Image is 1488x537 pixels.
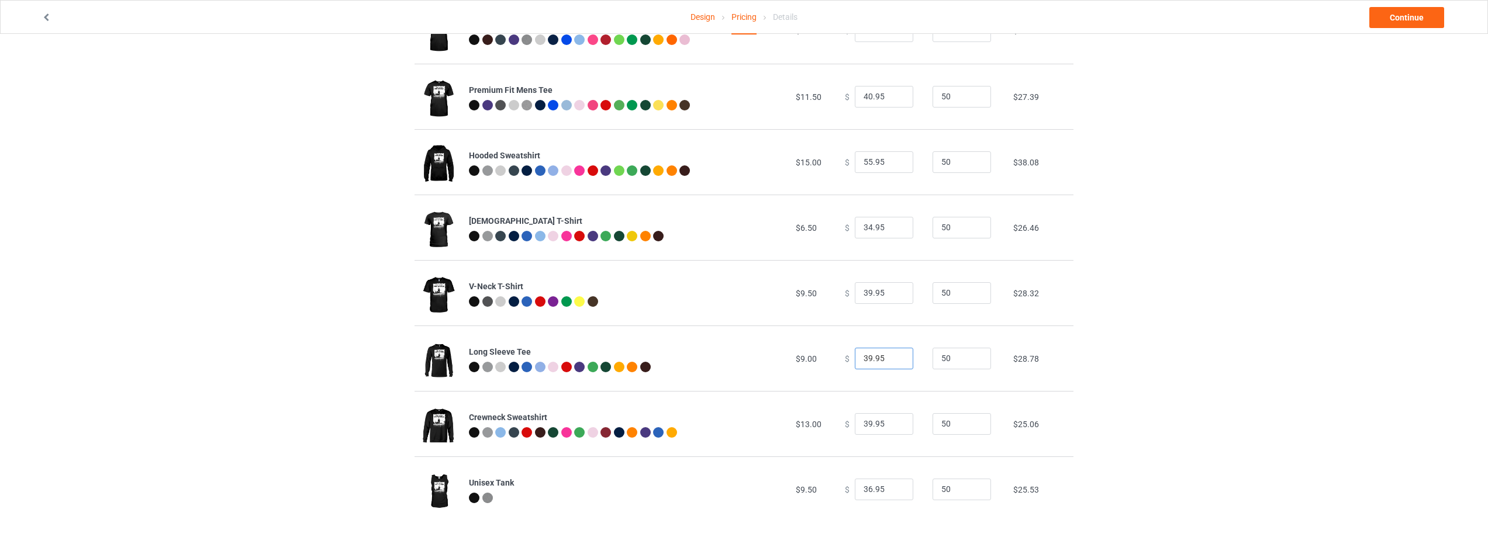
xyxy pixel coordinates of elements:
[482,493,493,503] img: heather_texture.png
[469,478,514,487] b: Unisex Tank
[845,92,850,101] span: $
[796,158,821,167] span: $15.00
[845,26,850,36] span: $
[845,157,850,167] span: $
[796,354,817,363] span: $9.00
[469,216,582,226] b: [DEMOGRAPHIC_DATA] T-Shirt
[845,288,850,297] span: $
[1013,354,1039,363] span: $28.78
[773,1,797,33] div: Details
[796,289,817,298] span: $9.50
[731,1,757,34] div: Pricing
[796,420,821,429] span: $13.00
[845,484,850,494] span: $
[522,34,532,45] img: heather_texture.png
[845,419,850,428] span: $
[469,282,523,291] b: V-Neck T-Shirt
[796,223,817,233] span: $6.50
[469,151,540,160] b: Hooded Sweatshirt
[469,413,547,422] b: Crewneck Sweatshirt
[522,100,532,110] img: heather_texture.png
[796,92,821,102] span: $11.50
[1013,485,1039,494] span: $25.53
[845,354,850,363] span: $
[845,223,850,232] span: $
[1369,7,1444,28] a: Continue
[1013,289,1039,298] span: $28.32
[469,85,553,95] b: Premium Fit Mens Tee
[1013,223,1039,233] span: $26.46
[796,485,817,494] span: $9.50
[1013,92,1039,102] span: $27.39
[1013,420,1039,429] span: $25.06
[691,1,715,33] a: Design
[1013,158,1039,167] span: $38.08
[469,347,531,356] b: Long Sleeve Tee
